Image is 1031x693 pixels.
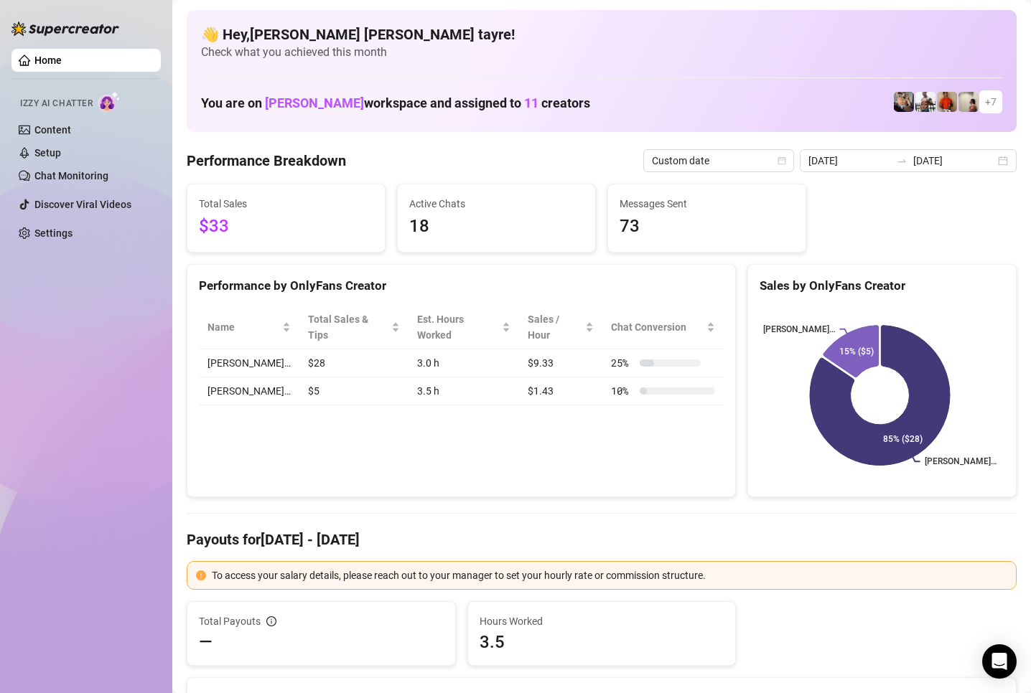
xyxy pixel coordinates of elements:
span: Custom date [652,150,785,171]
span: Total Sales [199,196,373,212]
span: info-circle [266,616,276,626]
span: 3.5 [480,631,724,654]
td: $9.33 [519,349,603,377]
td: 3.0 h [409,349,519,377]
span: Check what you achieved this month [201,44,1002,60]
span: Izzy AI Chatter [20,97,93,110]
span: $33 [199,213,373,240]
h4: 👋 Hey, [PERSON_NAME] [PERSON_NAME] tayre ! [201,24,1002,44]
th: Total Sales & Tips [299,306,409,349]
span: 18 [409,213,584,240]
a: Setup [34,147,61,159]
td: [PERSON_NAME]… [199,377,299,405]
span: Chat Conversion [611,319,704,335]
img: AI Chatter [98,91,121,112]
span: [PERSON_NAME] [265,95,364,110]
th: Chat Conversion [602,306,724,349]
span: swap-right [896,155,908,166]
span: Active Chats [409,196,584,212]
div: Performance by OnlyFans Creator [199,276,724,296]
input: End date [913,153,995,169]
td: 3.5 h [409,377,519,405]
span: exclamation-circle [196,570,206,580]
span: 11 [524,95,538,110]
img: JUSTIN [915,92,936,112]
div: To access your salary details, please reach out to your manager to set your hourly rate or commis... [212,567,1007,583]
img: logo-BBDzfeDw.svg [11,22,119,36]
div: Sales by OnlyFans Creator [760,276,1004,296]
span: Total Payouts [199,613,261,629]
span: Messages Sent [620,196,794,212]
a: Settings [34,227,73,239]
span: 73 [620,213,794,240]
span: calendar [778,156,786,165]
span: 10 % [611,383,634,399]
a: Home [34,55,62,66]
div: Open Intercom Messenger [982,644,1017,679]
th: Sales / Hour [519,306,603,349]
h4: Payouts for [DATE] - [DATE] [187,529,1017,550]
td: $28 [299,349,409,377]
input: Start date [808,153,890,169]
img: Ralphy [958,92,979,112]
img: George [894,92,914,112]
h1: You are on workspace and assigned to creators [201,95,590,111]
span: Hours Worked [480,613,724,629]
span: + 7 [985,94,997,110]
td: $5 [299,377,409,405]
h4: Performance Breakdown [187,151,346,171]
a: Discover Viral Videos [34,199,131,210]
span: 25 % [611,355,634,371]
text: [PERSON_NAME]… [764,324,836,334]
span: Name [207,319,279,335]
span: to [896,155,908,166]
td: $1.43 [519,377,603,405]
span: Total Sales & Tips [308,311,388,343]
span: Sales / Hour [528,311,583,343]
a: Chat Monitoring [34,170,108,181]
a: Content [34,124,71,136]
span: — [199,631,213,654]
text: [PERSON_NAME]… [925,457,997,467]
td: [PERSON_NAME]… [199,349,299,377]
th: Name [199,306,299,349]
div: Est. Hours Worked [417,311,499,343]
img: Justin [937,92,957,112]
